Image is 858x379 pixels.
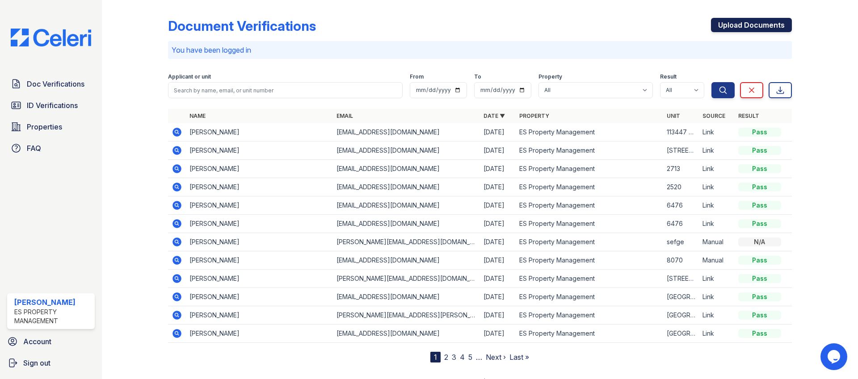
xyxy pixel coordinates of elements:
[738,201,781,210] div: Pass
[186,215,333,233] td: [PERSON_NAME]
[480,288,516,306] td: [DATE]
[663,196,699,215] td: 6476
[4,29,98,46] img: CE_Logo_Blue-a8612792a0a2168367f1c8372b55b34899dd931a85d93a1a3d3e32e68fde9ad4.png
[168,18,316,34] div: Document Verifications
[699,142,735,160] td: Link
[480,306,516,325] td: [DATE]
[333,123,480,142] td: [EMAIL_ADDRESS][DOMAIN_NAME]
[516,233,663,251] td: ES Property Management
[509,353,529,362] a: Last »
[480,325,516,343] td: [DATE]
[480,142,516,160] td: [DATE]
[333,306,480,325] td: [PERSON_NAME][EMAIL_ADDRESS][PERSON_NAME][PERSON_NAME][DOMAIN_NAME]
[333,160,480,178] td: [EMAIL_ADDRESS][DOMAIN_NAME]
[23,336,51,347] span: Account
[186,251,333,270] td: [PERSON_NAME]
[699,160,735,178] td: Link
[663,288,699,306] td: [GEOGRAPHIC_DATA]
[663,160,699,178] td: 2713
[663,270,699,288] td: [STREET_ADDRESS]
[711,18,792,32] a: Upload Documents
[516,306,663,325] td: ES Property Management
[333,215,480,233] td: [EMAIL_ADDRESS][DOMAIN_NAME]
[738,256,781,265] div: Pass
[7,118,95,136] a: Properties
[186,325,333,343] td: [PERSON_NAME]
[738,292,781,301] div: Pass
[663,215,699,233] td: 6476
[333,270,480,288] td: [PERSON_NAME][EMAIL_ADDRESS][DOMAIN_NAME]
[699,178,735,196] td: Link
[663,178,699,196] td: 2520
[820,343,849,370] iframe: chat widget
[476,352,482,362] span: …
[168,73,211,80] label: Applicant or unit
[738,183,781,192] div: Pass
[27,143,41,154] span: FAQ
[738,311,781,320] div: Pass
[7,139,95,157] a: FAQ
[484,112,505,119] a: Date ▼
[189,112,206,119] a: Name
[516,142,663,160] td: ES Property Management
[430,352,441,362] div: 1
[738,237,781,246] div: N/A
[699,325,735,343] td: Link
[186,178,333,196] td: [PERSON_NAME]
[486,353,506,362] a: Next ›
[168,82,403,98] input: Search by name, email, or unit number
[663,306,699,325] td: [GEOGRAPHIC_DATA]
[4,333,98,350] a: Account
[333,196,480,215] td: [EMAIL_ADDRESS][DOMAIN_NAME]
[738,164,781,173] div: Pass
[336,112,353,119] a: Email
[699,196,735,215] td: Link
[474,73,481,80] label: To
[186,142,333,160] td: [PERSON_NAME]
[333,142,480,160] td: [EMAIL_ADDRESS][DOMAIN_NAME]
[27,100,78,111] span: ID Verifications
[333,178,480,196] td: [EMAIL_ADDRESS][DOMAIN_NAME]
[452,353,456,362] a: 3
[516,270,663,288] td: ES Property Management
[738,329,781,338] div: Pass
[516,196,663,215] td: ES Property Management
[516,178,663,196] td: ES Property Management
[738,219,781,228] div: Pass
[333,325,480,343] td: [EMAIL_ADDRESS][DOMAIN_NAME]
[516,325,663,343] td: ES Property Management
[480,123,516,142] td: [DATE]
[699,233,735,251] td: Manual
[410,73,424,80] label: From
[519,112,549,119] a: Property
[186,306,333,325] td: [PERSON_NAME]
[172,45,788,55] p: You have been logged in
[480,251,516,270] td: [DATE]
[516,215,663,233] td: ES Property Management
[460,353,465,362] a: 4
[663,123,699,142] td: 113447 Sweetleaf dr
[480,233,516,251] td: [DATE]
[538,73,562,80] label: Property
[480,196,516,215] td: [DATE]
[699,306,735,325] td: Link
[699,270,735,288] td: Link
[186,233,333,251] td: [PERSON_NAME]
[186,270,333,288] td: [PERSON_NAME]
[516,251,663,270] td: ES Property Management
[516,123,663,142] td: ES Property Management
[699,123,735,142] td: Link
[468,353,472,362] a: 5
[738,112,759,119] a: Result
[14,297,91,308] div: [PERSON_NAME]
[480,160,516,178] td: [DATE]
[516,288,663,306] td: ES Property Management
[4,354,98,372] a: Sign out
[480,215,516,233] td: [DATE]
[186,288,333,306] td: [PERSON_NAME]
[663,325,699,343] td: [GEOGRAPHIC_DATA]
[738,146,781,155] div: Pass
[480,178,516,196] td: [DATE]
[738,128,781,137] div: Pass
